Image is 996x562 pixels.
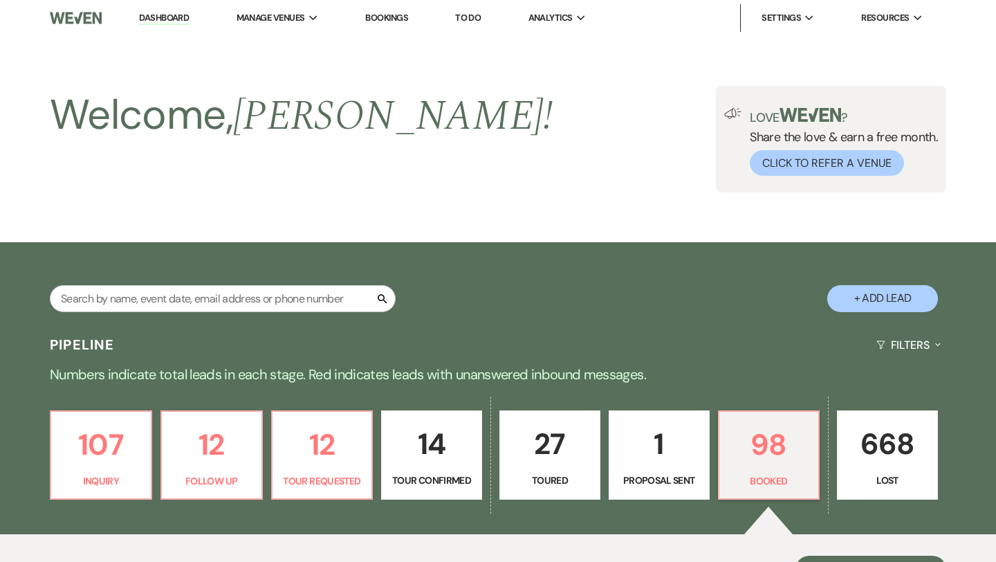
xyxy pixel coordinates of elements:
button: + Add Lead [827,285,938,312]
a: To Do [455,12,481,24]
p: 12 [281,421,364,468]
p: 27 [508,421,591,467]
p: Follow Up [170,473,253,489]
p: Booked [728,473,811,489]
a: 12Follow Up [160,410,263,500]
p: 98 [728,421,811,468]
a: 27Toured [499,410,600,500]
span: Settings [762,11,801,25]
a: 98Booked [718,410,820,500]
input: Search by name, event date, email address or phone number [50,285,396,312]
p: Toured [508,473,591,488]
p: Inquiry [59,473,142,489]
a: Dashboard [139,12,189,25]
button: Click to Refer a Venue [750,150,904,176]
p: 14 [390,421,473,467]
button: Filters [871,327,946,363]
img: weven-logo-green.svg [780,108,841,122]
a: 14Tour Confirmed [381,410,482,500]
p: 107 [59,421,142,468]
a: Bookings [365,12,408,24]
span: Resources [861,11,909,25]
div: Share the love & earn a free month. [741,108,938,176]
p: Lost [846,473,929,488]
p: 12 [170,421,253,468]
p: 1 [618,421,701,467]
a: 1Proposal Sent [609,410,710,500]
p: Proposal Sent [618,473,701,488]
p: Tour Requested [281,473,364,489]
span: Manage Venues [237,11,305,25]
img: loud-speaker-illustration.svg [724,108,741,119]
span: Analytics [528,11,573,25]
img: Weven Logo [50,3,102,33]
p: 668 [846,421,929,467]
span: [PERSON_NAME] ! [233,84,553,148]
h2: Welcome, [50,86,553,145]
a: 668Lost [837,410,938,500]
a: 12Tour Requested [271,410,373,500]
h3: Pipeline [50,335,115,354]
p: Love ? [750,108,938,124]
a: 107Inquiry [50,410,152,500]
p: Tour Confirmed [390,473,473,488]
